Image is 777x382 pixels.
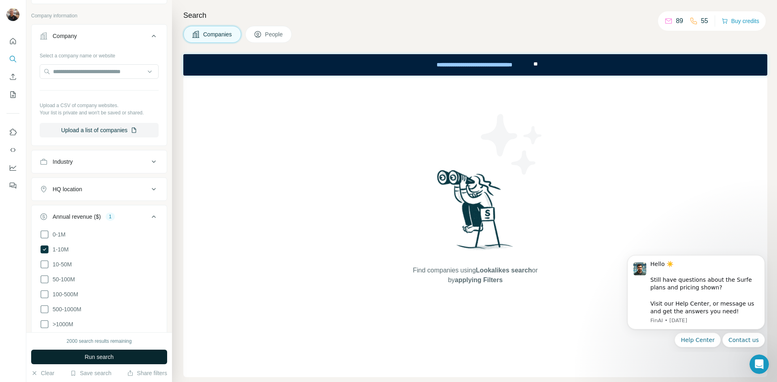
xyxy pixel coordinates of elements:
[85,353,114,361] span: Run search
[476,108,548,181] img: Surfe Illustration - Stars
[40,123,159,137] button: Upload a list of companies
[265,30,284,38] span: People
[6,125,19,139] button: Use Surfe on LinkedIn
[6,34,19,49] button: Quick start
[183,10,767,21] h4: Search
[31,369,54,377] button: Clear
[615,248,777,352] iframe: Intercom notifications message
[49,305,81,313] span: 500-1000M
[53,213,101,221] div: Annual revenue ($)
[6,52,19,66] button: Search
[455,276,503,283] span: applying Filters
[49,320,73,328] span: >1000M
[32,179,167,199] button: HQ location
[53,32,77,40] div: Company
[749,355,769,374] iframe: Intercom live chat
[6,160,19,175] button: Dashboard
[49,260,72,268] span: 10-50M
[49,275,75,283] span: 50-100M
[32,152,167,171] button: Industry
[6,70,19,84] button: Enrich CSV
[31,350,167,364] button: Run search
[6,8,19,21] img: Avatar
[127,369,167,377] button: Share filters
[40,109,159,116] p: Your list is private and won't be saved or shared.
[49,290,78,298] span: 100-500M
[67,338,132,345] div: 2000 search results remaining
[40,49,159,59] div: Select a company name or website
[410,266,540,285] span: Find companies using or by
[32,26,167,49] button: Company
[476,267,532,274] span: Lookalikes search
[53,158,73,166] div: Industry
[6,87,19,102] button: My lists
[106,213,115,220] div: 1
[49,230,66,238] span: 0-1M
[53,185,82,193] div: HQ location
[433,168,518,258] img: Surfe Illustration - Woman searching with binoculars
[203,30,233,38] span: Companies
[40,102,159,109] p: Upload a CSV of company websites.
[676,16,683,26] p: 89
[701,16,708,26] p: 55
[6,178,19,193] button: Feedback
[49,245,69,253] span: 1-10M
[722,15,759,27] button: Buy credits
[183,54,767,76] iframe: Banner
[31,12,167,19] p: Company information
[70,369,111,377] button: Save search
[32,207,167,230] button: Annual revenue ($)1
[6,143,19,157] button: Use Surfe API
